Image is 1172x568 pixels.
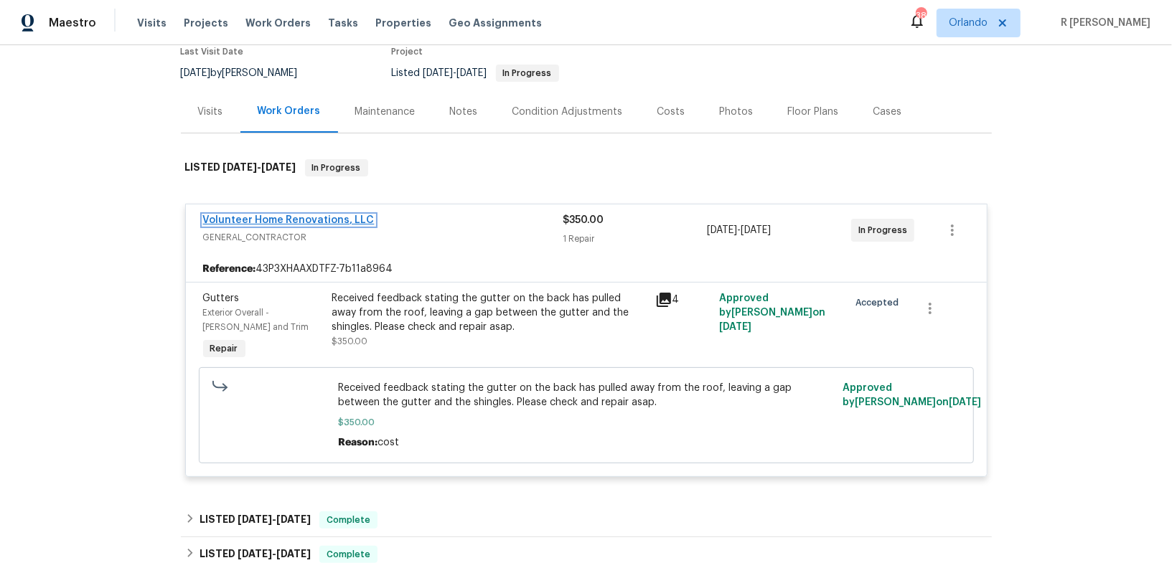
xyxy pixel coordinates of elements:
div: Photos [720,105,754,119]
span: - [423,68,487,78]
div: Floor Plans [788,105,839,119]
span: [DATE] [262,162,296,172]
div: 38 [916,9,926,23]
div: Maintenance [355,105,416,119]
div: by [PERSON_NAME] [181,65,315,82]
span: Geo Assignments [449,16,542,30]
span: [DATE] [181,68,211,78]
span: Visits [137,16,167,30]
span: Complete [321,513,376,527]
div: 4 [655,291,711,308]
span: - [238,514,311,524]
div: Received feedback stating the gutter on the back has pulled away from the roof, leaving a gap bet... [332,291,647,334]
span: $350.00 [332,337,368,346]
span: [DATE] [457,68,487,78]
span: Repair [205,341,244,356]
span: - [238,549,311,559]
span: In Progress [858,223,913,237]
div: Cases [873,105,902,119]
h6: LISTED [185,159,296,176]
span: [DATE] [741,225,771,235]
span: Work Orders [245,16,311,30]
a: Volunteer Home Renovations, LLC [203,215,375,225]
span: cost [378,437,399,448]
div: Visits [198,105,223,119]
span: Approved by [PERSON_NAME] on [843,383,981,407]
div: Condition Adjustments [512,105,623,119]
span: [DATE] [276,514,311,524]
div: 1 Repair [563,232,708,246]
div: Notes [450,105,478,119]
span: [DATE] [223,162,258,172]
b: Reference: [203,262,256,276]
span: In Progress [306,161,367,175]
span: [DATE] [949,397,981,407]
div: 43P3XHAAXDTFZ-7b11a8964 [186,256,987,282]
span: Listed [392,68,559,78]
span: Exterior Overall - [PERSON_NAME] and Trim [203,308,309,331]
span: - [707,223,771,237]
span: Properties [375,16,431,30]
span: Last Visit Date [181,47,244,56]
span: Gutters [203,293,240,303]
span: Maestro [49,16,96,30]
span: In Progress [497,69,558,77]
span: [DATE] [423,68,454,78]
div: Costs [657,105,685,119]
span: [DATE] [719,322,751,332]
span: Projects [184,16,228,30]
span: Received feedback stating the gutter on the back has pulled away from the roof, leaving a gap bet... [338,381,834,410]
span: Complete [321,547,376,562]
span: Accepted [855,295,904,310]
span: $350.00 [563,215,604,225]
span: [DATE] [707,225,737,235]
h6: LISTED [200,511,311,529]
span: Orlando [949,16,988,30]
span: [DATE] [238,549,272,559]
span: $350.00 [338,415,834,430]
div: LISTED [DATE]-[DATE]Complete [181,503,992,537]
div: LISTED [DATE]-[DATE]In Progress [181,145,992,191]
span: Tasks [328,18,358,28]
span: [DATE] [238,514,272,524]
span: Reason: [338,437,378,448]
span: R [PERSON_NAME] [1055,16,1150,30]
span: Approved by [PERSON_NAME] on [719,293,825,332]
span: - [223,162,296,172]
h6: LISTED [200,546,311,563]
span: [DATE] [276,549,311,559]
span: Project [392,47,423,56]
span: GENERAL_CONTRACTOR [203,230,563,245]
div: Work Orders [258,104,321,118]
